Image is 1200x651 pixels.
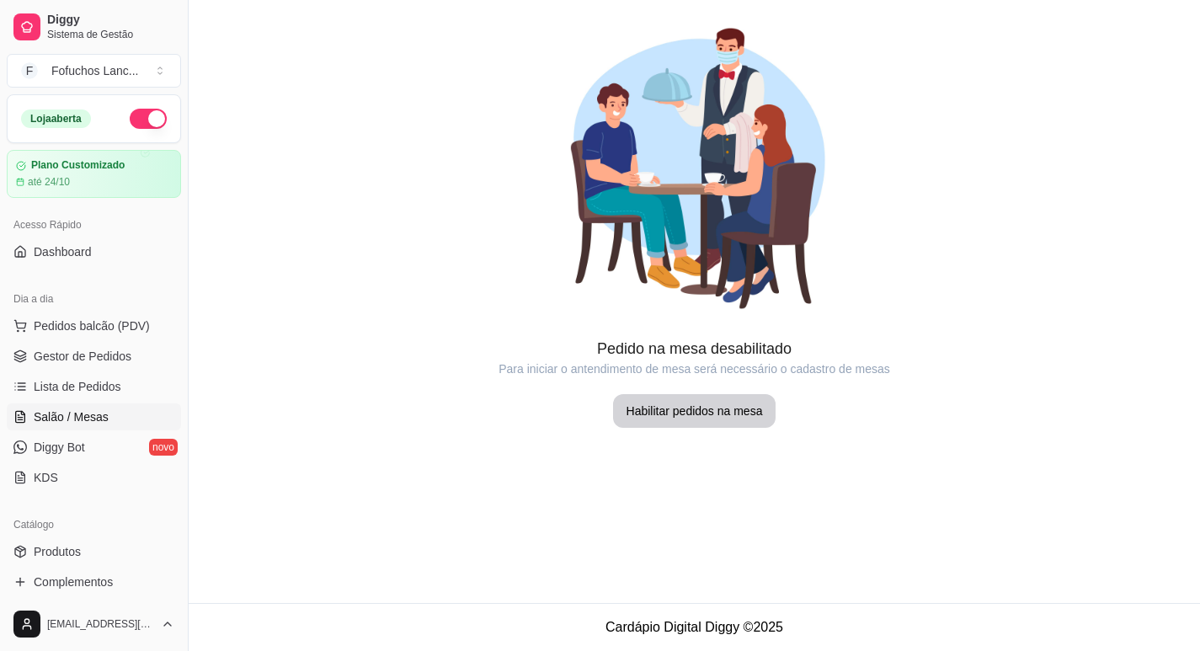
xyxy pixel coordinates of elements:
a: Lista de Pedidos [7,373,181,400]
div: Dia a dia [7,285,181,312]
span: Diggy [47,13,174,28]
span: Dashboard [34,243,92,260]
button: Habilitar pedidos na mesa [613,394,776,428]
article: Para iniciar o antendimento de mesa será necessário o cadastro de mesas [189,360,1200,377]
button: Pedidos balcão (PDV) [7,312,181,339]
span: Produtos [34,543,81,560]
a: Dashboard [7,238,181,265]
a: DiggySistema de Gestão [7,7,181,47]
article: Pedido na mesa desabilitado [189,337,1200,360]
div: Acesso Rápido [7,211,181,238]
a: Diggy Botnovo [7,434,181,461]
article: até 24/10 [28,175,70,189]
a: Salão / Mesas [7,403,181,430]
button: [EMAIL_ADDRESS][DOMAIN_NAME] [7,604,181,644]
span: Salão / Mesas [34,408,109,425]
a: Produtos [7,538,181,565]
footer: Cardápio Digital Diggy © 2025 [189,603,1200,651]
div: Catálogo [7,511,181,538]
a: KDS [7,464,181,491]
div: Loja aberta [21,109,91,128]
a: Plano Customizadoaté 24/10 [7,150,181,198]
span: Complementos [34,574,113,590]
span: Diggy Bot [34,439,85,456]
span: KDS [34,469,58,486]
a: Gestor de Pedidos [7,343,181,370]
span: Pedidos balcão (PDV) [34,317,150,334]
span: Lista de Pedidos [34,378,121,395]
span: Gestor de Pedidos [34,348,131,365]
span: [EMAIL_ADDRESS][DOMAIN_NAME] [47,617,154,631]
a: Complementos [7,568,181,595]
button: Select a team [7,54,181,88]
button: Alterar Status [130,109,167,129]
article: Plano Customizado [31,159,125,172]
span: Sistema de Gestão [47,28,174,41]
div: Fofuchos Lanc ... [51,62,139,79]
span: F [21,62,38,79]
